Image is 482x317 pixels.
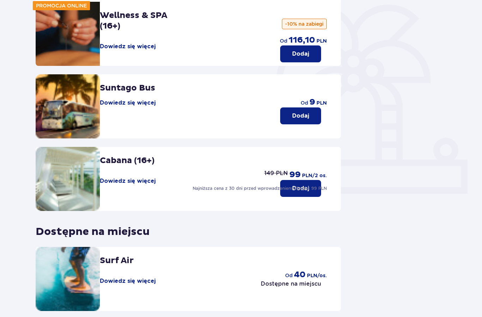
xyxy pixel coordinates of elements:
span: 40 [294,269,306,280]
img: attraction [36,74,100,138]
span: PLN /os. [307,272,327,279]
p: Dodaj [292,112,309,120]
p: Dostępne na miejscu [261,280,321,288]
span: od [285,272,293,279]
p: -10% na zabiegi [282,19,327,29]
p: Suntago Bus [100,83,155,93]
span: PLN [317,100,327,107]
span: od [301,99,308,106]
span: 9 [309,97,315,107]
button: Dowiedz się więcej [100,177,156,185]
span: 99 [289,169,301,180]
img: attraction [36,2,100,66]
p: Surf Air [100,255,134,266]
p: Dostępne na miejscu [36,219,150,238]
p: Dodaj [292,50,309,58]
p: Dodaj [292,185,309,192]
button: Dodaj [280,180,321,197]
span: PLN /2 os. [302,172,327,179]
button: Dowiedz się więcej [100,99,156,107]
p: Wellness & SPA (16+) [100,10,167,31]
span: PLN [317,38,327,45]
p: Najniższa cena z 30 dni przed wprowadzeniem obniżki: 99 PLN [193,185,327,192]
div: PROMOCJA ONLINE [33,1,90,10]
p: 149 PLN [264,169,288,177]
span: od [280,37,287,44]
img: attraction [36,247,100,311]
p: Cabana (16+) [100,155,155,166]
button: Dowiedz się więcej [100,43,156,50]
button: Dowiedz się więcej [100,277,156,285]
span: 116,10 [289,35,315,45]
button: Dodaj [280,45,321,62]
img: attraction [36,147,100,211]
button: Dodaj [280,107,321,124]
